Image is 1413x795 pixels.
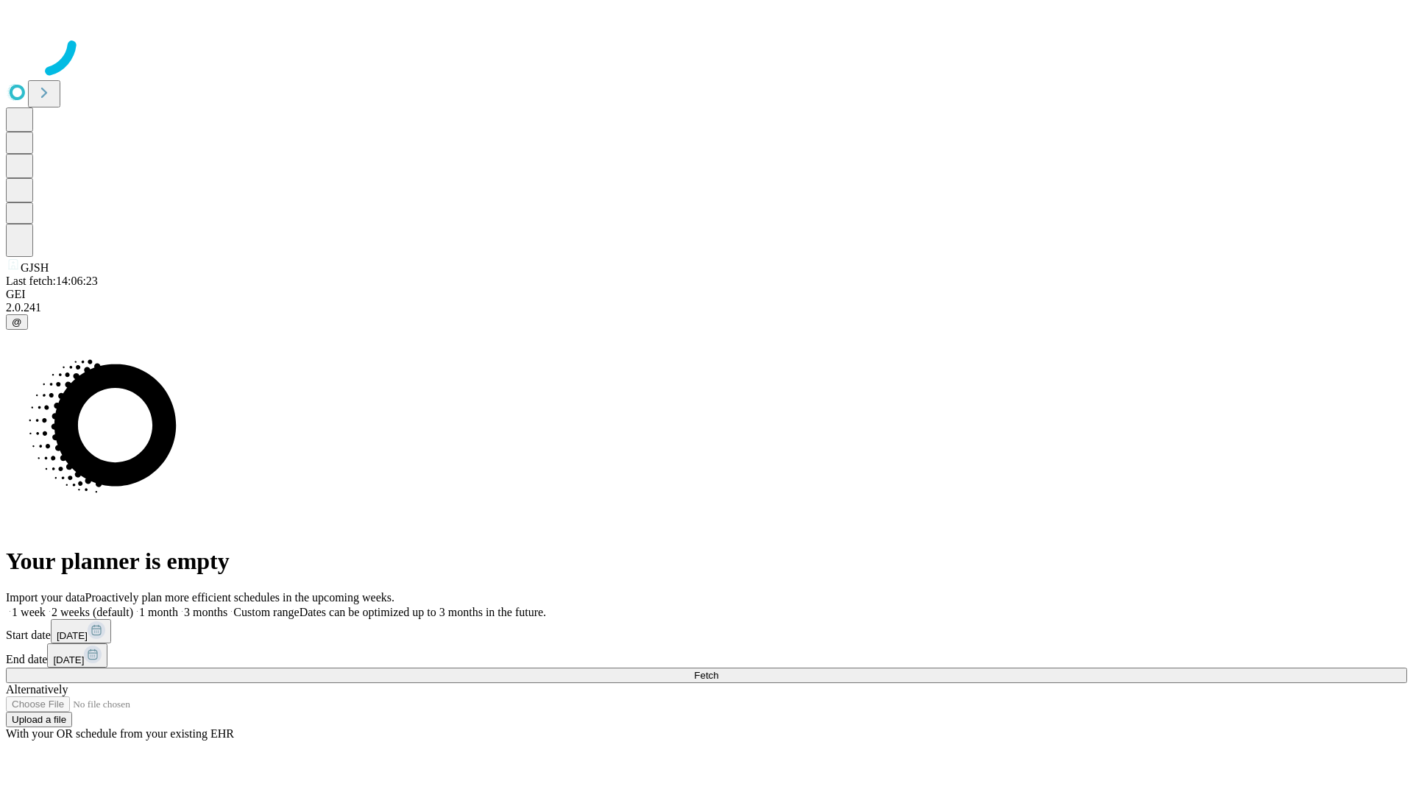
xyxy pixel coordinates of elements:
[6,275,98,287] span: Last fetch: 14:06:23
[6,548,1407,575] h1: Your planner is empty
[300,606,546,618] span: Dates can be optimized up to 3 months in the future.
[85,591,394,604] span: Proactively plan more efficient schedules in the upcoming weeks.
[6,643,1407,668] div: End date
[12,317,22,328] span: @
[6,668,1407,683] button: Fetch
[6,712,72,727] button: Upload a file
[139,606,178,618] span: 1 month
[6,301,1407,314] div: 2.0.241
[694,670,718,681] span: Fetch
[6,314,28,330] button: @
[6,288,1407,301] div: GEI
[12,606,46,618] span: 1 week
[233,606,299,618] span: Custom range
[52,606,133,618] span: 2 weeks (default)
[6,727,234,740] span: With your OR schedule from your existing EHR
[6,619,1407,643] div: Start date
[53,654,84,665] span: [DATE]
[47,643,107,668] button: [DATE]
[6,591,85,604] span: Import your data
[184,606,227,618] span: 3 months
[6,683,68,696] span: Alternatively
[21,261,49,274] span: GJSH
[51,619,111,643] button: [DATE]
[57,630,88,641] span: [DATE]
